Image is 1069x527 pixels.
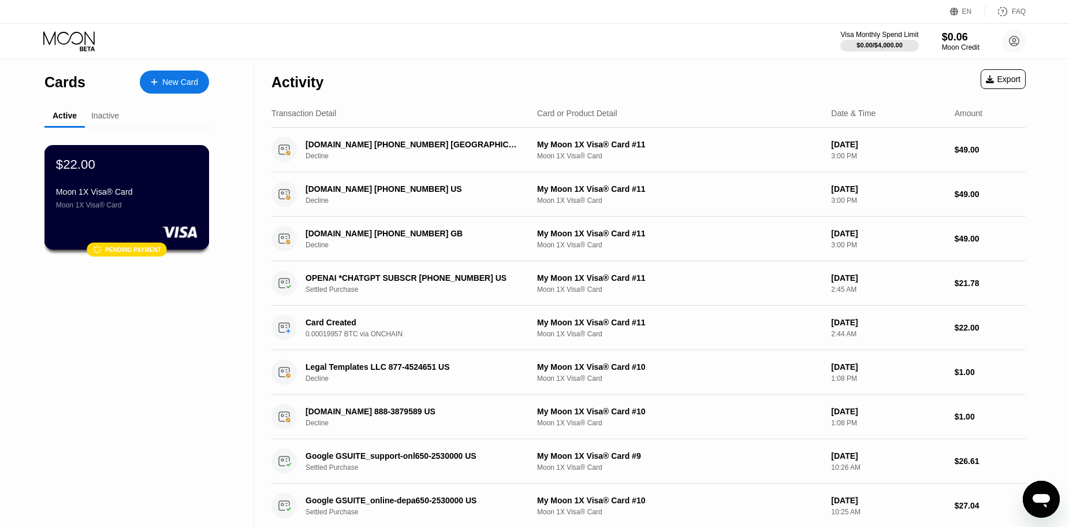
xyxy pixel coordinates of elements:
div: Inactive [91,111,119,120]
div: FAQ [985,6,1026,17]
div: Moon 1X Visa® Card [537,374,822,383]
div: 3:00 PM [831,196,945,205]
div: [DATE] [831,184,945,194]
div: $22.00 [955,323,1026,332]
div: Card or Product Detail [537,109,617,118]
div: Google GSUITE_online-depa650-2530000 US [306,496,520,505]
div: [DOMAIN_NAME] [PHONE_NUMBER] GBDeclineMy Moon 1X Visa® Card #11Moon 1X Visa® Card[DATE]3:00 PM$49.00 [271,217,1026,261]
div: Visa Monthly Spend Limit [840,31,918,39]
div: My Moon 1X Visa® Card #11 [537,273,822,283]
div: 0.00019957 BTC via ONCHAIN [306,330,537,338]
div: $21.78 [955,279,1026,288]
div: [DATE] [831,451,945,461]
div: My Moon 1X Visa® Card #11 [537,184,822,194]
div: [DOMAIN_NAME] [PHONE_NUMBER] [GEOGRAPHIC_DATA]DeclineMy Moon 1X Visa® Card #11Moon 1X Visa® Card[... [271,128,1026,172]
div: 3:00 PM [831,152,945,160]
div: [DATE] [831,362,945,372]
div: My Moon 1X Visa® Card #10 [537,362,822,372]
div: Export [981,69,1026,89]
div: $49.00 [955,145,1026,154]
div: My Moon 1X Visa® Card #10 [537,496,822,505]
div: [DOMAIN_NAME] [PHONE_NUMBER] [GEOGRAPHIC_DATA] [306,140,520,149]
div: $49.00 [955,190,1026,199]
div: Export [986,75,1020,84]
div: [DATE] [831,318,945,327]
div: Settled Purchase [306,463,537,472]
div: Moon 1X Visa® Card [537,508,822,516]
div: OPENAI *CHATGPT SUBSCR [PHONE_NUMBER] US [306,273,520,283]
div: Moon 1X Visa® Card [537,196,822,205]
div: Moon 1X Visa® Card [56,201,198,209]
div: Settled Purchase [306,508,537,516]
div: Moon Credit [942,43,979,51]
div: $22.00 [56,157,95,172]
div: $0.06Moon Credit [942,31,979,51]
div: Moon 1X Visa® Card [537,285,822,294]
div:  [92,244,102,254]
div: My Moon 1X Visa® Card #11 [537,318,822,327]
div: Legal Templates LLC 877-4524651 USDeclineMy Moon 1X Visa® Card #10Moon 1X Visa® Card[DATE]1:08 PM... [271,350,1026,395]
div: Moon 1X Visa® Card [537,152,822,160]
div: Google GSUITE_support-onl650-2530000 USSettled PurchaseMy Moon 1X Visa® Card #9Moon 1X Visa® Card... [271,439,1026,484]
div: $49.00 [955,234,1026,243]
div: Settled Purchase [306,285,537,294]
div: 2:45 AM [831,285,945,294]
div: [DOMAIN_NAME] 888-3879589 US [306,407,520,416]
div: FAQ [1012,8,1026,16]
div: Decline [306,374,537,383]
div: My Moon 1X Visa® Card #10 [537,407,822,416]
div: EN [962,8,972,16]
div: EN [950,6,985,17]
div: 1:08 PM [831,374,945,383]
div: 10:25 AM [831,508,945,516]
div: 10:26 AM [831,463,945,472]
div: New Card [140,70,209,94]
div: Moon 1X Visa® Card [537,241,822,249]
div: Decline [306,419,537,427]
div: 1:08 PM [831,419,945,427]
div: Visa Monthly Spend Limit$0.00/$4,000.00 [840,31,918,51]
div: OPENAI *CHATGPT SUBSCR [PHONE_NUMBER] USSettled PurchaseMy Moon 1X Visa® Card #11Moon 1X Visa® Ca... [271,261,1026,306]
div: [DATE] [831,273,945,283]
div: Google GSUITE_support-onl650-2530000 US [306,451,520,461]
div: [DOMAIN_NAME] [PHONE_NUMBER] US [306,184,520,194]
div: Decline [306,152,537,160]
div: $22.00Moon 1X Visa® CardMoon 1X Visa® CardPending payment [45,146,208,249]
div: [DATE] [831,140,945,149]
div: $0.06 [942,31,979,43]
div: Amount [955,109,982,118]
div: [DATE] [831,407,945,416]
div: Card Created [306,318,520,327]
iframe: Button to launch messaging window [1023,481,1060,518]
div: $1.00 [955,412,1026,421]
div: $1.00 [955,368,1026,377]
div: $27.04 [955,501,1026,510]
div: Cards [44,74,85,91]
div: Pending payment [105,246,161,253]
div: Active [53,111,77,120]
div: [DOMAIN_NAME] 888-3879589 USDeclineMy Moon 1X Visa® Card #10Moon 1X Visa® Card[DATE]1:08 PM$1.00 [271,395,1026,439]
div: [DATE] [831,229,945,238]
div: My Moon 1X Visa® Card #9 [537,451,822,461]
div: $26.61 [955,457,1026,466]
div: [DATE] [831,496,945,505]
div: My Moon 1X Visa® Card #11 [537,229,822,238]
div: $0.00 / $4,000.00 [856,42,903,49]
div: Card Created0.00019957 BTC via ONCHAINMy Moon 1X Visa® Card #11Moon 1X Visa® Card[DATE]2:44 AM$22.00 [271,306,1026,350]
div: Moon 1X Visa® Card [56,187,198,196]
div: Activity [271,74,323,91]
div: Decline [306,241,537,249]
div: Legal Templates LLC 877-4524651 US [306,362,520,372]
div: [DOMAIN_NAME] [PHONE_NUMBER] USDeclineMy Moon 1X Visa® Card #11Moon 1X Visa® Card[DATE]3:00 PM$49.00 [271,172,1026,217]
div: Moon 1X Visa® Card [537,419,822,427]
div: 3:00 PM [831,241,945,249]
div: Moon 1X Visa® Card [537,463,822,472]
div: Moon 1X Visa® Card [537,330,822,338]
div: 2:44 AM [831,330,945,338]
div: Date & Time [831,109,876,118]
div: My Moon 1X Visa® Card #11 [537,140,822,149]
div: Transaction Detail [271,109,336,118]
